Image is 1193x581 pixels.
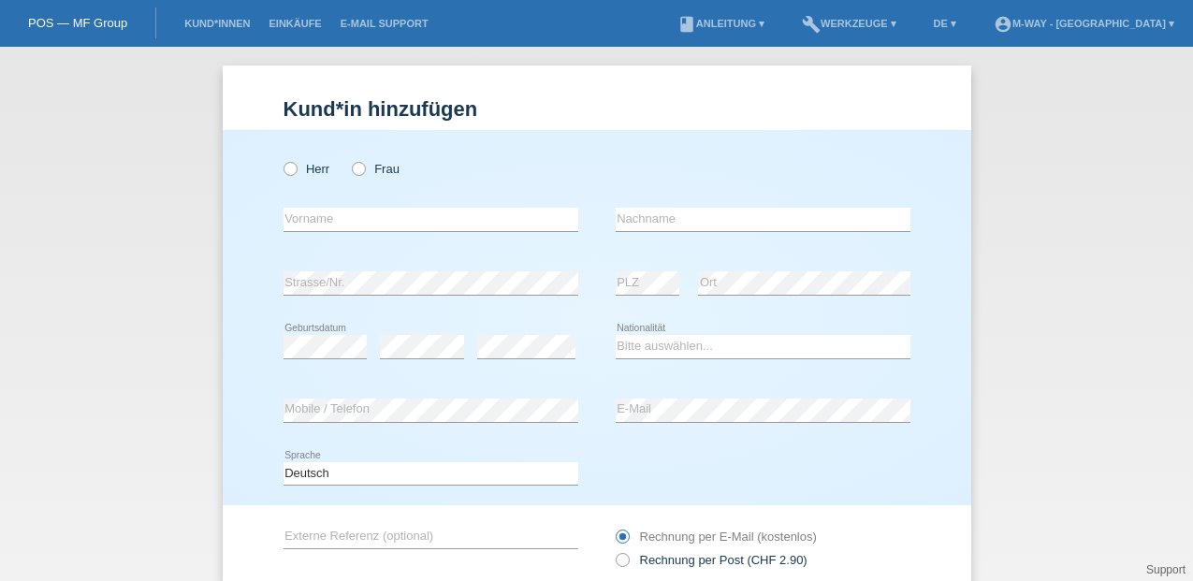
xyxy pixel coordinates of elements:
[331,18,438,29] a: E-Mail Support
[677,15,696,34] i: book
[616,530,628,553] input: Rechnung per E-Mail (kostenlos)
[802,15,821,34] i: build
[994,15,1012,34] i: account_circle
[1146,563,1186,576] a: Support
[259,18,330,29] a: Einkäufe
[616,553,807,567] label: Rechnung per Post (CHF 2.90)
[284,162,330,176] label: Herr
[924,18,966,29] a: DE ▾
[28,16,127,30] a: POS — MF Group
[668,18,774,29] a: bookAnleitung ▾
[284,162,296,174] input: Herr
[175,18,259,29] a: Kund*innen
[793,18,906,29] a: buildWerkzeuge ▾
[352,162,400,176] label: Frau
[616,530,817,544] label: Rechnung per E-Mail (kostenlos)
[616,553,628,576] input: Rechnung per Post (CHF 2.90)
[984,18,1184,29] a: account_circlem-way - [GEOGRAPHIC_DATA] ▾
[352,162,364,174] input: Frau
[284,97,910,121] h1: Kund*in hinzufügen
